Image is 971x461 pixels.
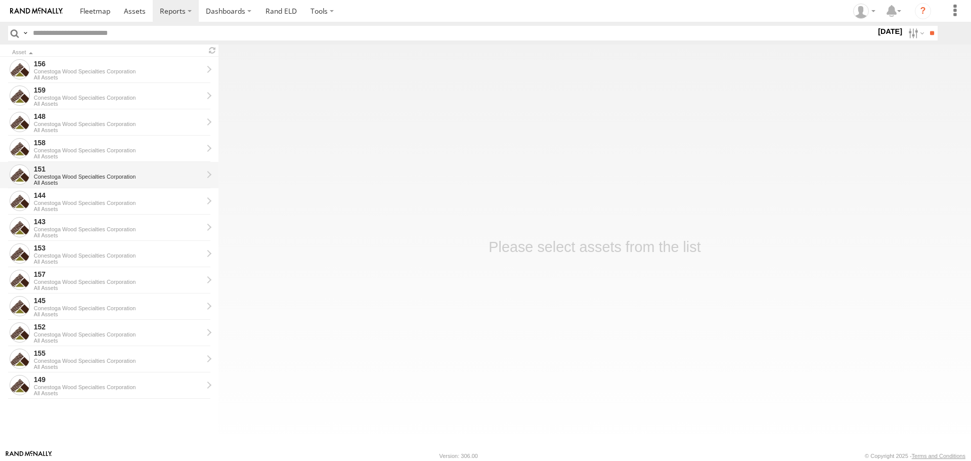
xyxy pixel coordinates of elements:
div: 156 - View Asset History [34,59,203,68]
div: All Assets [34,153,203,159]
span: Refresh [206,46,218,55]
div: Conestoga Wood Specialties Corporation [34,384,203,390]
div: All Assets [34,259,203,265]
div: Click to Sort [12,50,202,55]
div: All Assets [34,180,203,186]
div: Conestoga Wood Specialties Corporation [34,200,203,206]
div: All Assets [34,101,203,107]
div: Version: 306.00 [439,453,478,459]
div: All Assets [34,206,203,212]
label: Search Filter Options [904,26,926,40]
div: All Assets [34,311,203,317]
div: 149 - View Asset History [34,375,203,384]
div: All Assets [34,338,203,344]
div: Conestoga Wood Specialties Corporation [34,358,203,364]
div: 152 - View Asset History [34,322,203,331]
div: All Assets [34,364,203,370]
a: Terms and Conditions [912,453,965,459]
div: Conestoga Wood Specialties Corporation [34,253,203,259]
div: All Assets [34,74,203,80]
div: Conestoga Wood Specialties Corporation [34,95,203,101]
div: 145 - View Asset History [34,296,203,305]
img: rand-logo.svg [10,8,63,15]
div: Conestoga Wood Specialties Corporation [34,174,203,180]
div: Conestoga Wood Specialties Corporation [34,331,203,338]
div: 151 - View Asset History [34,164,203,174]
div: All Assets [34,127,203,133]
div: Conestoga Wood Specialties Corporation [34,279,203,285]
div: 159 - View Asset History [34,86,203,95]
div: All Assets [34,390,203,396]
div: 158 - View Asset History [34,138,203,147]
div: 157 - View Asset History [34,270,203,279]
div: Conestoga Wood Specialties Corporation [34,147,203,153]
div: Conestoga Wood Specialties Corporation [34,68,203,74]
div: All Assets [34,285,203,291]
div: 153 - View Asset History [34,243,203,253]
i: ? [915,3,931,19]
div: 143 - View Asset History [34,217,203,226]
div: Conestoga Wood Specialties Corporation [34,121,203,127]
label: Search Query [21,26,29,40]
div: All Assets [34,232,203,238]
div: 144 - View Asset History [34,191,203,200]
div: Conestoga Wood Specialties Corporation [34,226,203,232]
div: Conestoga Wood Specialties Corporation [34,305,203,311]
div: 155 - View Asset History [34,349,203,358]
a: Visit our Website [6,451,52,461]
div: Matthew Trout [850,4,879,19]
label: [DATE] [876,26,904,37]
div: © Copyright 2025 - [865,453,965,459]
div: 148 - View Asset History [34,112,203,121]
